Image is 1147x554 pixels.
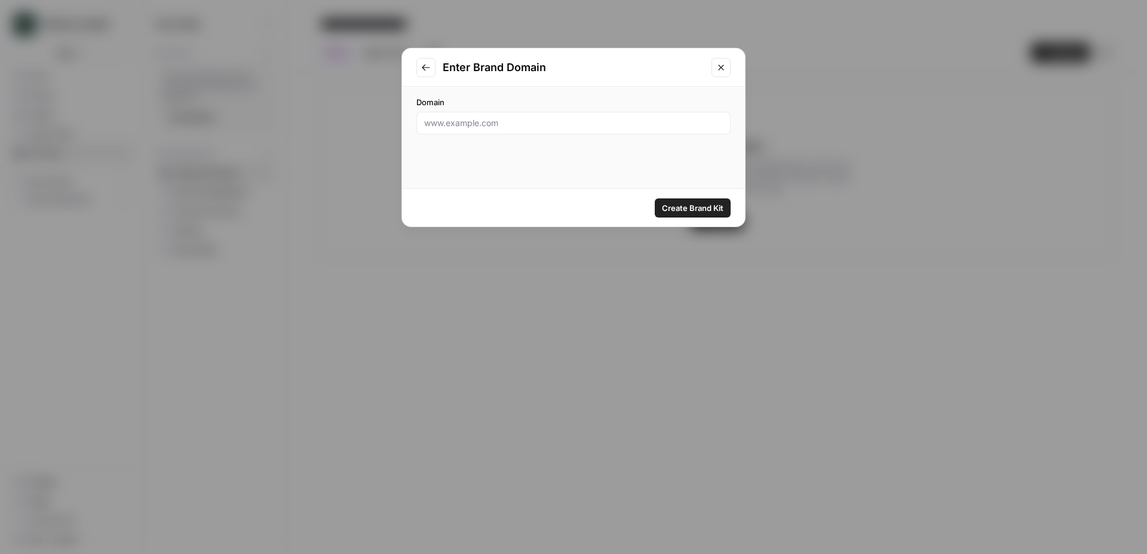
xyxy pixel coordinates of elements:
[416,58,436,77] button: Go to previous step
[655,198,731,218] button: Create Brand Kit
[443,59,704,76] h2: Enter Brand Domain
[416,96,731,108] label: Domain
[662,202,723,214] span: Create Brand Kit
[424,117,723,129] input: www.example.com
[711,58,731,77] button: Close modal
